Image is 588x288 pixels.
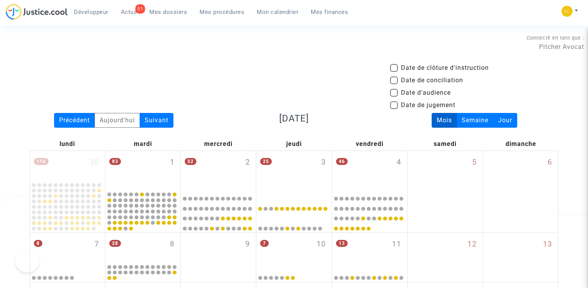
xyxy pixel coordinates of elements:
[6,4,68,20] img: jc-logo.svg
[245,157,250,168] span: 2
[30,137,105,151] div: lundi
[105,233,180,263] div: mardi juillet 8, 28 events, click to expand
[90,157,99,168] span: 30
[181,233,256,282] div: mercredi juillet 9
[397,157,401,168] span: 4
[392,239,401,250] span: 11
[432,113,457,128] div: Mois
[16,249,39,272] iframe: Help Scout Beacon - Open
[199,9,244,16] span: Mes procédures
[94,113,140,128] div: Aujourd'hui
[149,9,187,16] span: Mes dossiers
[483,233,558,282] div: dimanche juillet 13
[34,158,49,165] span: 116
[94,239,99,250] span: 7
[245,239,250,250] span: 9
[256,151,331,191] div: jeudi juillet 3, 25 events, click to expand
[317,239,326,250] span: 10
[260,158,272,165] span: 25
[121,9,137,16] span: Actus
[256,233,331,263] div: jeudi juillet 10, 7 events, click to expand
[115,6,143,18] a: 51Actus
[336,240,348,247] span: 13
[74,9,108,16] span: Développeur
[30,233,105,263] div: lundi juillet 7, 8 events, click to expand
[68,6,115,18] a: Développeur
[109,240,121,247] span: 28
[332,151,407,191] div: vendredi juillet 4, 46 events, click to expand
[401,88,451,97] span: Date d'audience
[467,239,477,250] span: 12
[562,6,572,17] img: f0b917ab549025eb3af43f3c4438ad5d
[401,101,455,110] span: Date de jugement
[493,113,517,128] div: Jour
[54,113,95,128] div: Précédent
[250,6,304,18] a: Mon calendrier
[170,239,175,250] span: 8
[140,113,173,128] div: Suivant
[260,240,269,247] span: 7
[408,151,483,232] div: samedi juillet 5
[527,35,584,41] span: Connecté en tant que :
[30,151,105,181] div: lundi juin 30, 116 events, click to expand
[34,240,42,247] span: 8
[143,6,193,18] a: Mes dossiers
[170,157,175,168] span: 1
[105,137,180,151] div: mardi
[257,9,298,16] span: Mon calendrier
[180,137,256,151] div: mercredi
[304,6,354,18] a: Mes finances
[210,113,378,124] h3: [DATE]
[109,158,121,165] span: 83
[336,158,348,165] span: 46
[408,137,483,151] div: samedi
[472,157,477,168] span: 5
[256,137,332,151] div: jeudi
[185,158,196,165] span: 52
[543,239,552,250] span: 13
[483,151,558,232] div: dimanche juillet 6
[135,4,145,14] div: 51
[548,157,552,168] span: 6
[408,233,483,282] div: samedi juillet 12
[193,6,250,18] a: Mes procédures
[181,151,256,191] div: mercredi juillet 2, 52 events, click to expand
[483,137,558,151] div: dimanche
[321,157,326,168] span: 3
[311,9,348,16] span: Mes finances
[401,76,463,85] span: Date de conciliation
[401,63,489,73] span: Date de clôture d'instruction
[332,233,407,263] div: vendredi juillet 11, 13 events, click to expand
[332,137,407,151] div: vendredi
[105,151,180,191] div: mardi juillet 1, 83 events, click to expand
[457,113,493,128] div: Semaine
